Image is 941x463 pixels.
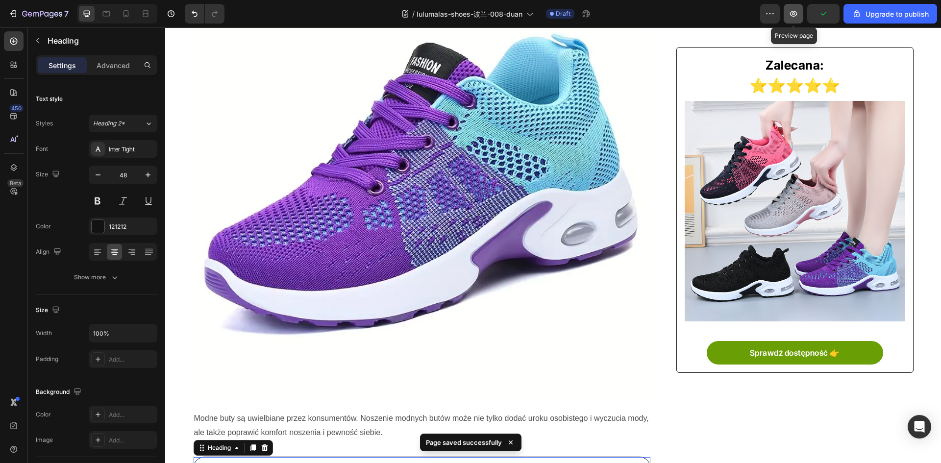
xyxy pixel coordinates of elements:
strong: ⭐⭐⭐⭐⭐ [584,50,675,66]
iframe: Design area [165,27,941,463]
div: Open Intercom Messenger [908,415,931,439]
div: Align [36,245,63,259]
div: Styles [36,119,53,128]
div: Font [36,145,48,153]
div: Beta [7,179,24,187]
strong: Zalecana: [600,30,659,45]
div: Add... [109,436,155,445]
p: 7 [64,8,69,20]
div: Background [36,386,83,399]
button: Heading 2* [89,115,157,132]
div: Color [36,222,51,231]
span: Heading 2* [93,119,125,128]
img: O1CN0144NuWL1QvS6EqiWox-!!2215034462038-0-cib.jpeg [520,73,740,293]
div: Add... [109,411,155,419]
div: Size [36,168,62,181]
div: Image [36,436,53,444]
span: lulumalas-shoes-波兰-008-duan [417,9,522,19]
div: Undo/Redo [185,4,224,24]
div: Add... [109,355,155,364]
p: Modne buty są uwielbiane przez konsumentów. Noszenie modnych butów może nie tylko dodać uroku oso... [29,384,485,413]
div: Heading [41,416,68,425]
button: Show more [36,268,157,286]
div: Text style [36,95,63,103]
div: Padding [36,355,58,364]
span: Draft [556,9,570,18]
div: Sprawdź dostępność 👉 [585,319,675,331]
button: 7 [4,4,73,24]
p: Page saved successfully [426,438,502,447]
input: Auto [89,324,157,342]
div: Show more [74,272,120,282]
div: Size [36,304,62,317]
span: / [412,9,415,19]
div: Width [36,329,52,338]
a: Sprawdź dostępność 👉 [542,314,718,337]
div: 450 [9,104,24,112]
div: Inter Tight [109,145,155,154]
p: Advanced [97,60,130,71]
p: Heading [48,35,153,47]
p: Settings [49,60,76,71]
div: Upgrade to publish [852,9,929,19]
div: Color [36,410,51,419]
div: 121212 [109,222,155,231]
button: Upgrade to publish [843,4,937,24]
